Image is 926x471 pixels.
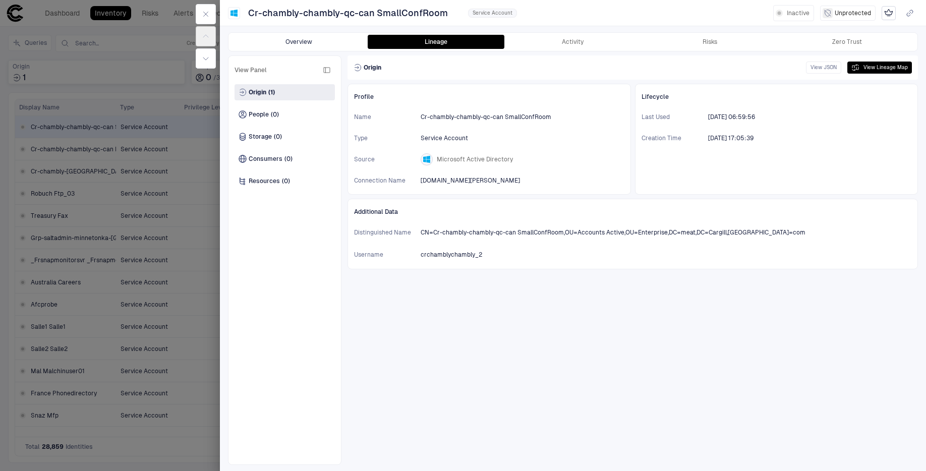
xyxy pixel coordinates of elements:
[882,6,896,20] div: Mark as Crown Jewel
[419,172,534,189] button: [DOMAIN_NAME][PERSON_NAME]
[246,5,462,21] button: Cr-chambly-chambly-qc-can SmallConfRoom
[703,38,717,46] div: Risks
[354,155,415,163] span: Source
[642,113,702,121] span: Last Used
[419,130,482,146] button: Service Account
[708,134,754,142] span: [DATE] 17:05:39
[421,251,482,259] span: crchamblychambly_2
[504,35,642,49] button: Activity
[708,134,754,142] div: 5/2/2006 22:05:39 (GMT+00:00 UTC)
[271,110,279,119] span: (0)
[354,176,415,185] span: Connection Name
[249,177,280,185] span: Resources
[248,7,448,19] span: Cr-chambly-chambly-qc-can SmallConfRoom
[249,88,266,96] span: Origin
[268,88,275,96] span: (1)
[437,155,513,163] span: Microsoft Active Directory
[368,35,505,49] button: Lineage
[806,62,841,74] button: View JSON
[419,109,565,125] button: Cr-chambly-chambly-qc-can SmallConfRoom
[642,134,702,142] span: Creation Time
[832,38,862,46] div: Zero Trust
[354,134,415,142] span: Type
[423,155,431,163] div: Microsoft Active Directory
[354,90,624,103] div: Profile
[419,151,527,167] button: Microsoft Active Directory
[282,177,290,185] span: (0)
[706,109,769,125] button: 5/8/2006 11:59:56 (GMT+00:00 UTC)
[642,90,912,103] div: Lifecycle
[230,9,238,17] div: Microsoft Active Directory
[419,224,820,241] button: CN=Cr-chambly-chambly-qc-can SmallConfRoom,OU=Accounts Active,OU=Enterprise,DC=meat,DC=Cargill,[G...
[706,130,768,146] button: 5/2/2006 22:05:39 (GMT+00:00 UTC)
[708,113,755,121] span: [DATE] 06:59:56
[249,133,272,141] span: Storage
[421,176,520,185] span: [DOMAIN_NAME][PERSON_NAME]
[419,247,496,263] button: crchamblychambly_2
[230,35,368,49] button: Overview
[249,110,269,119] span: People
[354,205,911,218] div: Additional Data
[274,133,282,141] span: (0)
[354,113,415,121] span: Name
[473,10,512,17] span: Service Account
[249,155,282,163] span: Consumers
[354,228,415,237] span: Distinguished Name
[847,62,912,74] button: View Lineage Map
[421,113,551,121] span: Cr-chambly-chambly-qc-can SmallConfRoom
[708,113,755,121] div: 5/8/2006 11:59:56 (GMT+00:00 UTC)
[235,66,267,74] span: View Panel
[364,64,381,72] span: Origin
[421,134,468,142] span: Service Account
[421,228,805,237] span: CN=Cr-chambly-chambly-qc-can SmallConfRoom,OU=Accounts Active,OU=Enterprise,DC=meat,DC=Cargill,[G...
[787,9,809,17] span: Inactive
[284,155,293,163] span: (0)
[835,9,871,17] span: Unprotected
[354,251,415,259] span: Username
